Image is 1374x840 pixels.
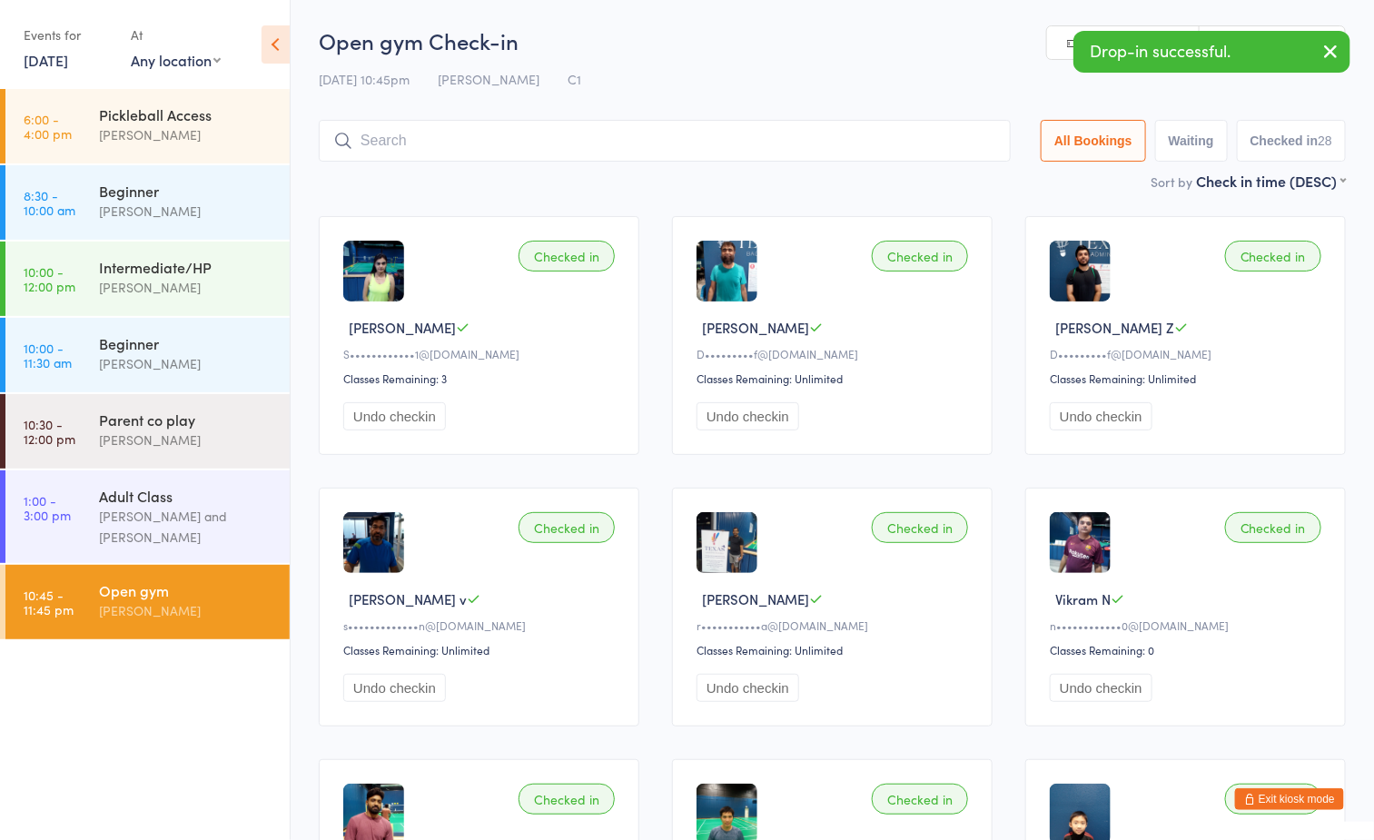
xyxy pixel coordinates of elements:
[99,506,274,548] div: [PERSON_NAME] and [PERSON_NAME]
[519,512,615,543] div: Checked in
[697,402,799,430] button: Undo checkin
[131,20,221,50] div: At
[1225,784,1321,815] div: Checked in
[438,70,539,88] span: [PERSON_NAME]
[99,104,274,124] div: Pickleball Access
[343,346,620,361] div: S••••••••••••1@[DOMAIN_NAME]
[24,264,75,293] time: 10:00 - 12:00 pm
[99,181,274,201] div: Beginner
[24,493,71,522] time: 1:00 - 3:00 pm
[1055,318,1174,337] span: [PERSON_NAME] Z
[1055,589,1111,608] span: Vikram N
[702,318,809,337] span: [PERSON_NAME]
[99,201,274,222] div: [PERSON_NAME]
[99,600,274,621] div: [PERSON_NAME]
[5,165,290,240] a: 8:30 -10:00 amBeginner[PERSON_NAME]
[1237,120,1346,162] button: Checked in28
[1318,133,1332,148] div: 28
[1235,788,1344,810] button: Exit kiosk mode
[1073,31,1350,73] div: Drop-in successful.
[5,318,290,392] a: 10:00 -11:30 amBeginner[PERSON_NAME]
[1050,241,1111,301] img: image1723321079.png
[702,589,809,608] span: [PERSON_NAME]
[697,618,974,633] div: r•••••••••••a@[DOMAIN_NAME]
[24,50,68,70] a: [DATE]
[5,470,290,563] a: 1:00 -3:00 pmAdult Class[PERSON_NAME] and [PERSON_NAME]
[99,486,274,506] div: Adult Class
[99,257,274,277] div: Intermediate/HP
[319,25,1346,55] h2: Open gym Check-in
[343,371,620,386] div: Classes Remaining: 3
[349,589,467,608] span: [PERSON_NAME] v
[1050,512,1111,573] img: image1686406797.png
[568,70,581,88] span: C1
[343,241,404,301] img: image1676839829.png
[1050,642,1327,657] div: Classes Remaining: 0
[343,674,446,702] button: Undo checkin
[319,70,410,88] span: [DATE] 10:45pm
[1155,120,1228,162] button: Waiting
[872,241,968,272] div: Checked in
[131,50,221,70] div: Any location
[1225,512,1321,543] div: Checked in
[872,512,968,543] div: Checked in
[1196,171,1346,191] div: Check in time (DESC)
[24,341,72,370] time: 10:00 - 11:30 am
[1050,402,1152,430] button: Undo checkin
[697,642,974,657] div: Classes Remaining: Unlimited
[697,346,974,361] div: D•••••••••f@[DOMAIN_NAME]
[1151,173,1192,191] label: Sort by
[519,241,615,272] div: Checked in
[99,124,274,145] div: [PERSON_NAME]
[697,241,757,301] img: image1723321148.png
[24,417,75,446] time: 10:30 - 12:00 pm
[99,430,274,450] div: [PERSON_NAME]
[1041,120,1146,162] button: All Bookings
[5,394,290,469] a: 10:30 -12:00 pmParent co play[PERSON_NAME]
[319,120,1011,162] input: Search
[99,410,274,430] div: Parent co play
[343,618,620,633] div: s•••••••••••••n@[DOMAIN_NAME]
[343,402,446,430] button: Undo checkin
[697,512,757,573] img: image1674090829.png
[1050,371,1327,386] div: Classes Remaining: Unlimited
[697,371,974,386] div: Classes Remaining: Unlimited
[99,277,274,298] div: [PERSON_NAME]
[99,353,274,374] div: [PERSON_NAME]
[872,784,968,815] div: Checked in
[24,112,72,141] time: 6:00 - 4:00 pm
[5,242,290,316] a: 10:00 -12:00 pmIntermediate/HP[PERSON_NAME]
[519,784,615,815] div: Checked in
[697,674,799,702] button: Undo checkin
[5,89,290,163] a: 6:00 -4:00 pmPickleball Access[PERSON_NAME]
[349,318,456,337] span: [PERSON_NAME]
[1050,674,1152,702] button: Undo checkin
[1050,618,1327,633] div: n••••••••••••0@[DOMAIN_NAME]
[343,512,404,573] img: image1744935182.png
[99,333,274,353] div: Beginner
[1225,241,1321,272] div: Checked in
[24,588,74,617] time: 10:45 - 11:45 pm
[1050,346,1327,361] div: D•••••••••f@[DOMAIN_NAME]
[24,188,75,217] time: 8:30 - 10:00 am
[24,20,113,50] div: Events for
[343,642,620,657] div: Classes Remaining: Unlimited
[99,580,274,600] div: Open gym
[5,565,290,639] a: 10:45 -11:45 pmOpen gym[PERSON_NAME]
